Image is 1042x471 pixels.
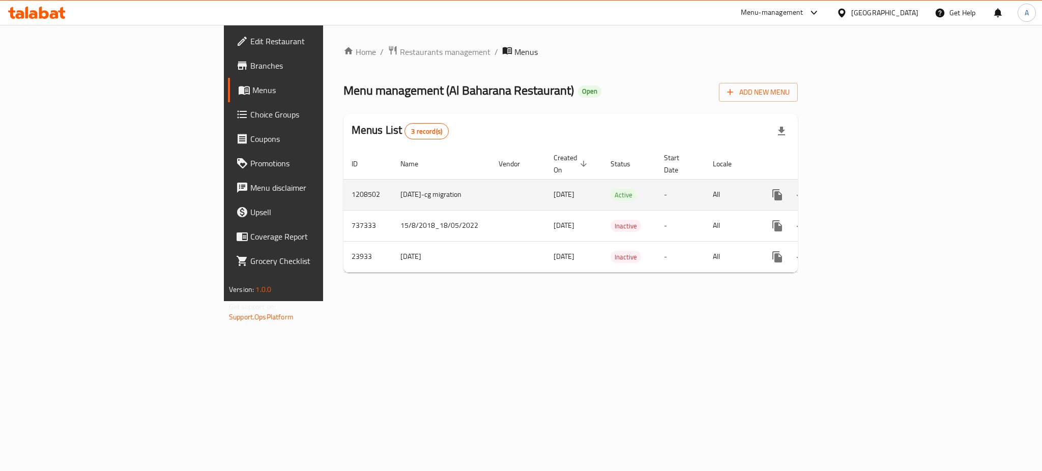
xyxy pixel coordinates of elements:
td: All [705,179,757,210]
span: Created On [554,152,590,176]
nav: breadcrumb [343,45,798,58]
span: [DATE] [554,188,574,201]
td: - [656,210,705,241]
button: more [765,214,790,238]
a: Promotions [228,151,398,175]
div: Total records count [404,123,449,139]
a: Branches [228,53,398,78]
span: Name [400,158,431,170]
div: Menu-management [741,7,803,19]
span: 1.0.0 [255,283,271,296]
span: [DATE] [554,250,574,263]
td: [DATE] [392,241,490,272]
a: Menu disclaimer [228,175,398,200]
span: Choice Groups [250,108,390,121]
span: Branches [250,60,390,72]
th: Actions [757,149,871,180]
h2: Menus List [352,123,449,139]
a: Grocery Checklist [228,249,398,273]
span: Start Date [664,152,692,176]
a: Support.OpsPlatform [229,310,294,323]
a: Coverage Report [228,224,398,249]
button: Change Status [790,214,814,238]
span: Get support on: [229,300,276,313]
span: Inactive [611,220,641,232]
div: Export file [769,119,794,143]
span: Add New Menu [727,86,790,99]
a: Coupons [228,127,398,151]
div: [GEOGRAPHIC_DATA] [851,7,918,18]
span: Restaurants management [400,46,490,58]
span: Menus [252,84,390,96]
button: Add New Menu [719,83,798,102]
button: Change Status [790,245,814,269]
a: Restaurants management [388,45,490,58]
span: Status [611,158,644,170]
div: Open [578,85,601,98]
span: Menu management ( Al Baharana Restaurant ) [343,79,574,102]
span: Promotions [250,157,390,169]
span: Version: [229,283,254,296]
button: more [765,245,790,269]
span: ID [352,158,371,170]
td: - [656,241,705,272]
span: Open [578,87,601,96]
span: Menus [514,46,538,58]
table: enhanced table [343,149,871,273]
span: 3 record(s) [405,127,448,136]
span: Menu disclaimer [250,182,390,194]
a: Choice Groups [228,102,398,127]
span: Inactive [611,251,641,263]
td: All [705,241,757,272]
span: Grocery Checklist [250,255,390,267]
span: [DATE] [554,219,574,232]
a: Edit Restaurant [228,29,398,53]
span: Edit Restaurant [250,35,390,47]
span: Active [611,189,636,201]
span: Coupons [250,133,390,145]
span: Vendor [499,158,533,170]
td: All [705,210,757,241]
a: Upsell [228,200,398,224]
span: Locale [713,158,745,170]
td: - [656,179,705,210]
li: / [495,46,498,58]
span: Coverage Report [250,230,390,243]
span: A [1025,7,1029,18]
button: more [765,183,790,207]
td: 15/8/2018_18/05/2022 [392,210,490,241]
a: Menus [228,78,398,102]
span: Upsell [250,206,390,218]
td: [DATE]-cg migration [392,179,490,210]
